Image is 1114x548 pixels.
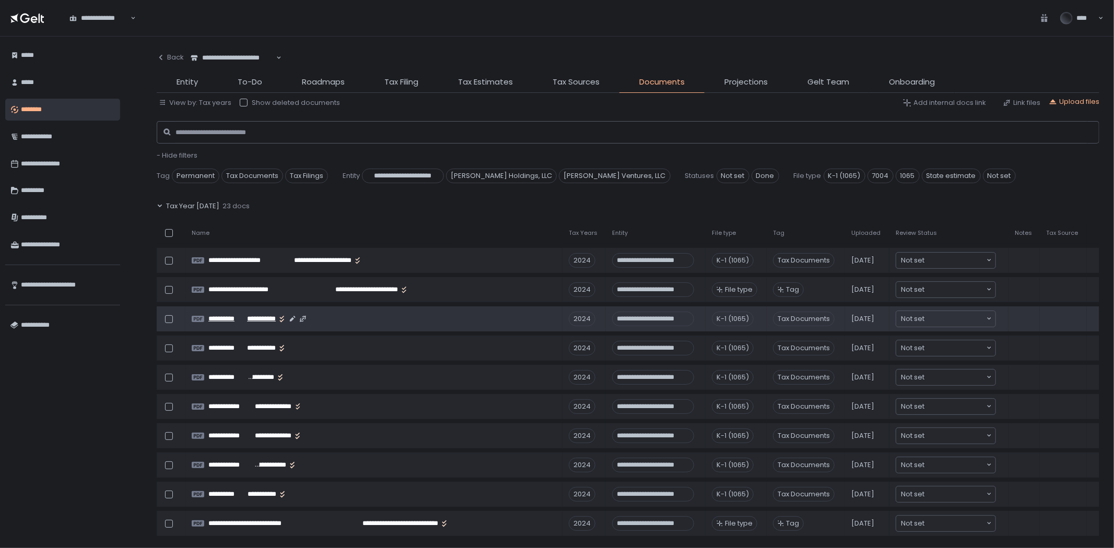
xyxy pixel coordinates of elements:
[157,150,197,160] span: - Hide filters
[302,76,345,88] span: Roadmaps
[851,519,874,528] span: [DATE]
[773,312,835,326] span: Tax Documents
[851,431,874,440] span: [DATE]
[569,282,595,297] div: 2024
[896,311,995,327] div: Search for option
[166,201,219,211] span: Tax Year [DATE]
[851,256,874,265] span: [DATE]
[569,428,595,443] div: 2024
[384,76,418,88] span: Tax Filing
[639,76,685,88] span: Documents
[896,169,920,183] span: 1065
[559,169,671,183] span: [PERSON_NAME] Ventures, LLC
[725,519,753,528] span: File type
[851,460,874,470] span: [DATE]
[569,399,595,414] div: 2024
[983,169,1016,183] span: Not set
[221,169,283,183] span: Tax Documents
[712,370,754,385] div: K-1 (1065)
[896,340,995,356] div: Search for option
[901,314,924,324] span: Not set
[712,341,754,355] div: K-1 (1065)
[901,255,924,266] span: Not set
[851,229,881,237] span: Uploaded
[896,399,995,414] div: Search for option
[192,229,209,237] span: Name
[901,489,924,499] span: Not set
[773,487,835,502] span: Tax Documents
[924,460,986,470] input: Search for option
[773,458,835,472] span: Tax Documents
[896,370,995,385] div: Search for option
[851,373,874,382] span: [DATE]
[159,98,231,108] button: View by: Tax years
[343,171,360,181] span: Entity
[924,518,986,529] input: Search for option
[773,428,835,443] span: Tax Documents
[901,284,924,295] span: Not set
[569,370,595,385] div: 2024
[553,76,600,88] span: Tax Sources
[238,76,262,88] span: To-Do
[773,253,835,268] span: Tax Documents
[712,428,754,443] div: K-1 (1065)
[63,7,136,29] div: Search for option
[901,401,924,412] span: Not set
[1003,98,1040,108] div: Link files
[157,47,184,68] button: Back
[924,255,986,266] input: Search for option
[773,229,784,237] span: Tag
[612,229,628,237] span: Entity
[903,98,986,108] button: Add internal docs link
[1049,97,1099,106] button: Upload files
[901,343,924,353] span: Not set
[924,372,986,383] input: Search for option
[896,229,937,237] span: Review Status
[851,490,874,499] span: [DATE]
[824,169,865,183] span: K-1 (1065)
[901,431,924,441] span: Not set
[896,282,995,297] div: Search for option
[924,343,986,353] input: Search for option
[896,516,995,531] div: Search for option
[896,486,995,502] div: Search for option
[773,399,835,414] span: Tax Documents
[172,169,219,183] span: Permanent
[712,487,754,502] div: K-1 (1065)
[924,401,986,412] input: Search for option
[851,343,874,353] span: [DATE]
[773,370,835,385] span: Tax Documents
[446,169,557,183] span: [PERSON_NAME] Holdings, LLC
[712,312,754,326] div: K-1 (1065)
[901,518,924,529] span: Not set
[724,76,768,88] span: Projections
[896,428,995,444] div: Search for option
[712,229,736,237] span: File type
[1046,229,1078,237] span: Tax Source
[712,458,754,472] div: K-1 (1065)
[752,169,779,183] span: Done
[725,285,753,294] span: File type
[786,285,799,294] span: Tag
[896,457,995,473] div: Search for option
[794,171,822,181] span: File type
[569,341,595,355] div: 2024
[786,519,799,528] span: Tag
[569,312,595,326] div: 2024
[685,171,714,181] span: Statuses
[157,151,197,160] button: - Hide filters
[851,402,874,411] span: [DATE]
[901,460,924,470] span: Not set
[1015,229,1032,237] span: Notes
[184,47,282,69] div: Search for option
[924,284,986,295] input: Search for option
[924,489,986,499] input: Search for option
[773,341,835,355] span: Tax Documents
[924,314,986,324] input: Search for option
[569,229,597,237] span: Tax Years
[896,253,995,268] div: Search for option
